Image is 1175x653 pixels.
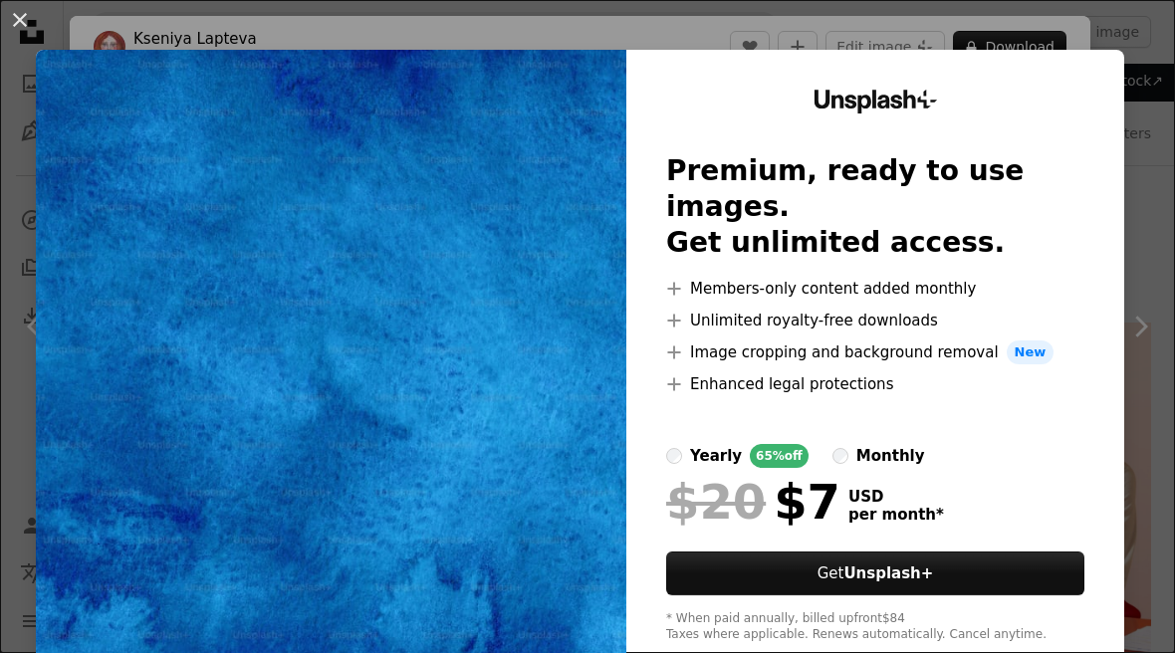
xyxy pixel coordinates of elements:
strong: Unsplash+ [843,564,933,582]
li: Enhanced legal protections [666,372,1084,396]
span: New [1007,340,1055,364]
span: per month * [848,506,944,524]
div: * When paid annually, billed upfront $84 Taxes where applicable. Renews automatically. Cancel any... [666,611,1084,643]
div: monthly [856,444,925,468]
li: Image cropping and background removal [666,340,1084,364]
span: $20 [666,476,766,528]
div: $7 [666,476,840,528]
button: GetUnsplash+ [666,551,1084,595]
input: monthly [832,448,848,464]
span: USD [848,488,944,506]
div: yearly [690,444,742,468]
li: Unlimited royalty-free downloads [666,309,1084,332]
h2: Premium, ready to use images. Get unlimited access. [666,153,1084,261]
div: 65% off [750,444,809,468]
input: yearly65%off [666,448,682,464]
li: Members-only content added monthly [666,277,1084,301]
